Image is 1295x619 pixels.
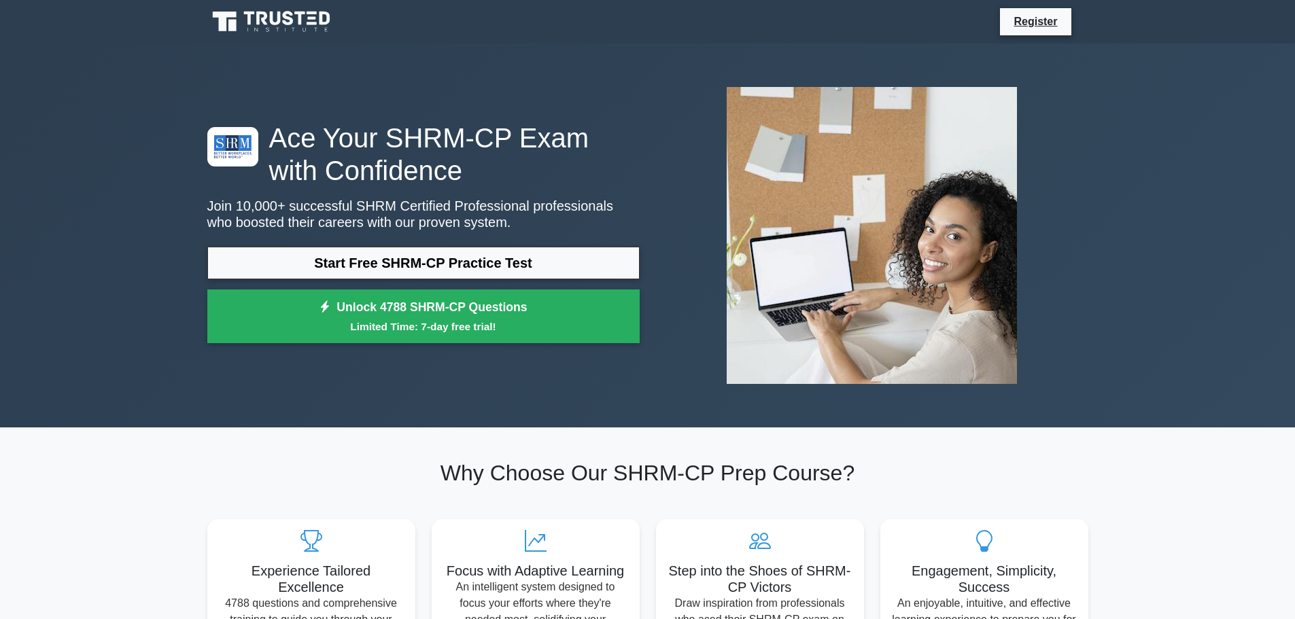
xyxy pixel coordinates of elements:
h1: Ace Your SHRM-CP Exam with Confidence [207,122,640,187]
h2: Why Choose Our SHRM-CP Prep Course? [207,460,1088,486]
a: Register [1005,13,1065,30]
a: Unlock 4788 SHRM-CP QuestionsLimited Time: 7-day free trial! [207,289,640,344]
h5: Engagement, Simplicity, Success [891,563,1077,595]
h5: Focus with Adaptive Learning [443,563,629,579]
a: Start Free SHRM-CP Practice Test [207,247,640,279]
p: Join 10,000+ successful SHRM Certified Professional professionals who boosted their careers with ... [207,198,640,230]
h5: Step into the Shoes of SHRM-CP Victors [667,563,853,595]
small: Limited Time: 7-day free trial! [224,319,623,334]
h5: Experience Tailored Excellence [218,563,404,595]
